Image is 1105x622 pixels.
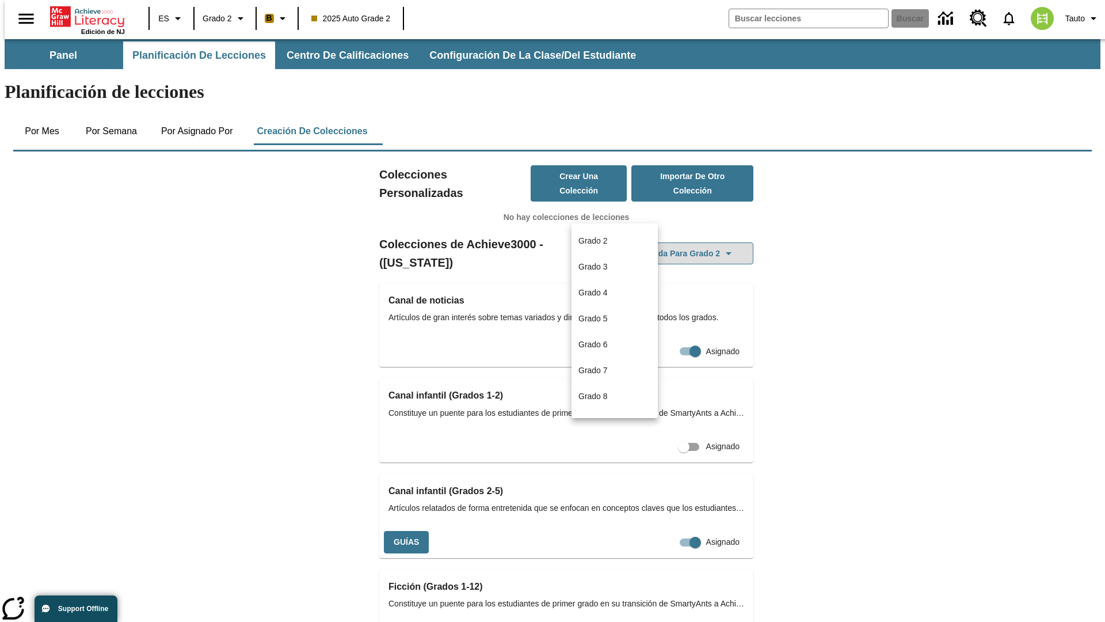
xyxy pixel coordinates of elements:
[578,390,608,403] p: Grado 8
[578,235,608,247] p: Grado 2
[578,261,608,273] p: Grado 3
[578,416,608,428] p: Grado 9
[578,365,608,377] p: Grado 7
[578,313,608,325] p: Grado 5
[578,339,608,351] p: Grado 6
[578,287,608,299] p: Grado 4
